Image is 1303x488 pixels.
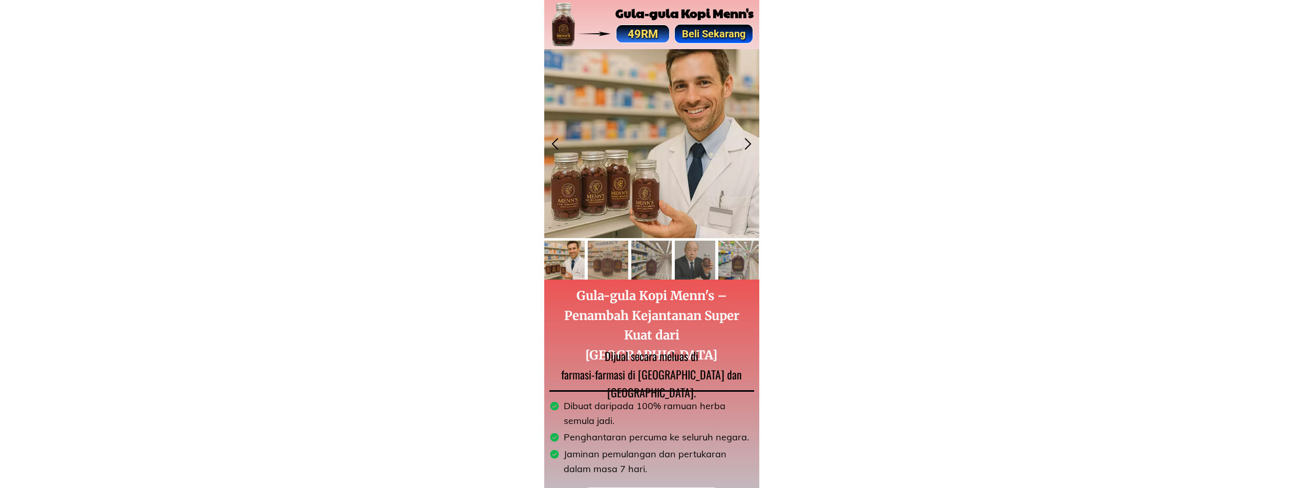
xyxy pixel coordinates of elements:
[558,286,745,365] h2: Gula-gula Kopi Menn's – Penambah Kejantanan Super Kuat dari [GEOGRAPHIC_DATA]
[613,3,757,23] h2: Gula-gula Kopi Menn's
[549,399,754,431] li: Dibuat daripada 100% ramuan herba semula jadi.
[549,430,754,447] li: Penghantaran percuma ke seluruh negara.
[675,25,753,43] p: Beli Sekarang
[616,25,669,43] p: 49RM
[547,347,756,401] div: Dijual secara meluas di farmasi-farmasi di [GEOGRAPHIC_DATA] dan [GEOGRAPHIC_DATA].
[549,447,754,477] li: Jaminan pemulangan dan pertukaran dalam masa 7 hari.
